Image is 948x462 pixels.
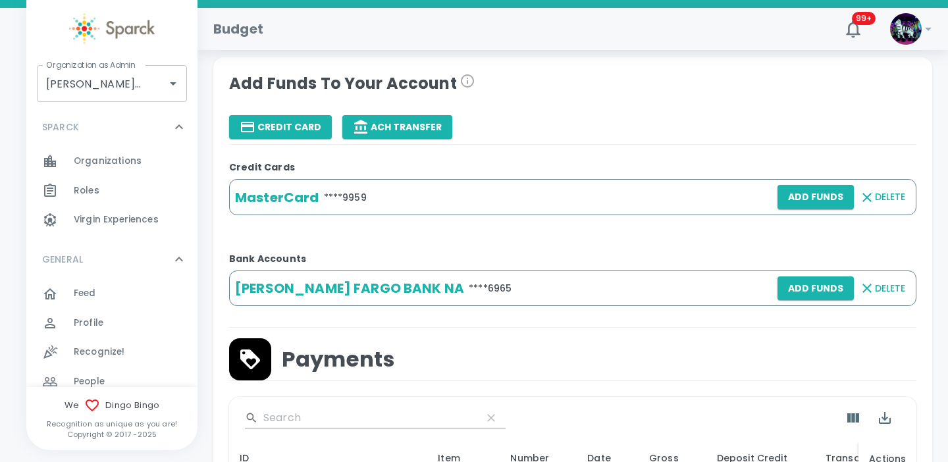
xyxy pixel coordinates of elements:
img: Picture of Sparck [890,13,922,45]
button: Credit Card [229,115,332,140]
button: Delete [854,276,910,301]
a: Organizations [26,147,197,176]
p: GENERAL [42,253,83,266]
div: GENERAL [26,240,197,279]
button: Add Funds [777,185,854,209]
span: Payments [282,346,394,372]
h6: [PERSON_NAME] FARGO BANK NA [235,278,464,299]
a: Sparck logo [26,13,197,44]
span: We Dingo Bingo [26,398,197,413]
b: Bank Accounts [229,252,306,265]
span: Delete [875,280,905,297]
h1: Budget [213,18,263,39]
button: ACH Transfer [342,115,452,140]
span: Recognize! [74,346,125,359]
span: Feed [74,287,96,300]
button: Add Funds [777,276,854,301]
h4: Add Funds To Your Account [229,73,916,94]
button: Open [164,74,182,93]
a: People [26,367,197,396]
img: Sparck logo [69,13,155,44]
button: Export [869,402,901,434]
a: Roles [26,176,197,205]
a: Virgin Experiences [26,205,197,234]
span: Delete [875,189,905,205]
span: Virgin Experiences [74,213,159,226]
b: Credit Cards [229,161,295,174]
svg: Please allow 3-4 business days for the funds to be added to your personalized rewards store. You ... [460,73,475,89]
label: Organization as Admin [46,59,135,70]
span: People [74,375,105,388]
input: Search [263,407,471,428]
span: 99+ [852,12,876,25]
button: 99+ [837,13,869,45]
div: SPARCK [26,107,197,147]
button: Delete [854,185,910,209]
span: Organizations [74,155,142,168]
p: SPARCK [42,120,79,134]
span: Roles [74,184,99,197]
a: Feed [26,279,197,308]
div: SPARCK [26,147,197,240]
p: Copyright © 2017 - 2025 [26,429,197,440]
a: Recognize! [26,338,197,367]
span: Profile [74,317,103,330]
a: Profile [26,309,197,338]
svg: Search [245,411,258,424]
h6: MasterCard [235,187,319,208]
button: Show Columns [837,402,869,434]
p: Recognition as unique as you are! [26,419,197,429]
